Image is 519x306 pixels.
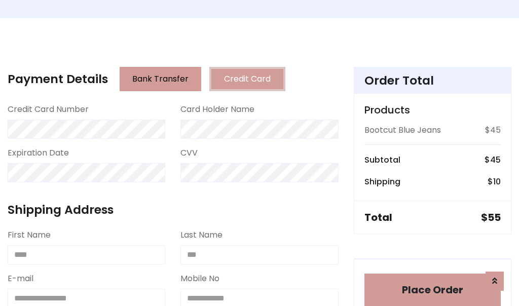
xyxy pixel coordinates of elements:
h4: Order Total [364,73,501,88]
label: Mobile No [180,273,219,285]
p: $45 [485,124,501,136]
label: First Name [8,229,51,241]
h6: $ [488,177,501,186]
button: Credit Card [209,67,285,91]
span: 45 [490,154,501,166]
label: Last Name [180,229,223,241]
h5: Total [364,211,392,223]
h4: Payment Details [8,72,108,86]
h6: $ [485,155,501,165]
span: 55 [488,210,501,224]
h5: $ [481,211,501,223]
h6: Shipping [364,177,400,186]
label: CVV [180,147,198,159]
label: Expiration Date [8,147,69,159]
button: Bank Transfer [120,67,201,91]
button: Place Order [364,274,501,306]
h4: Shipping Address [8,203,339,217]
span: 10 [493,176,501,187]
h5: Products [364,104,501,116]
label: Card Holder Name [180,103,254,116]
label: Credit Card Number [8,103,89,116]
h6: Subtotal [364,155,400,165]
label: E-mail [8,273,33,285]
p: Bootcut Blue Jeans [364,124,441,136]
